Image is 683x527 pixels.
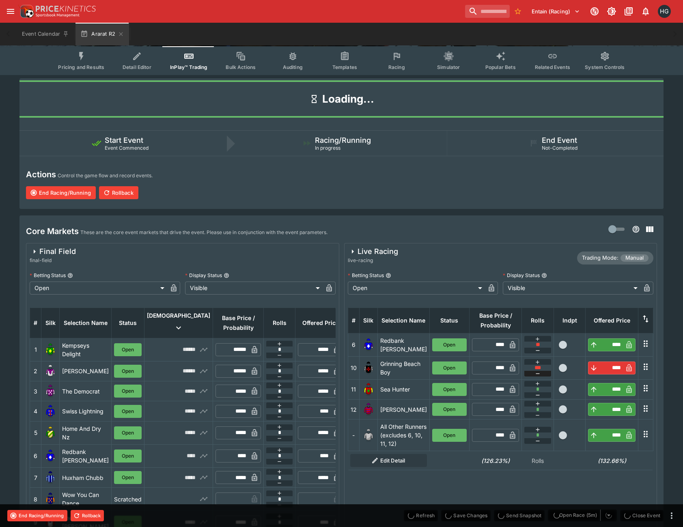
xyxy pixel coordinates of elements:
span: final-field [30,256,76,265]
img: runner 12 [362,403,375,416]
td: 6 [30,444,41,467]
button: End Racing/Running [7,510,67,521]
button: Open [114,405,142,418]
p: Control the game flow and record events. [58,172,153,180]
div: Final Field [30,247,76,256]
p: Betting Status [348,272,384,279]
span: InPlay™ Trading [170,64,207,70]
button: Open [114,426,142,439]
p: Rolls [524,456,552,465]
button: Open [114,343,142,356]
button: Documentation [621,4,636,19]
p: Scratched [114,495,142,503]
button: Open [432,403,467,416]
span: Related Events [535,64,570,70]
div: Live Racing [348,247,398,256]
span: In progress [315,145,340,151]
th: Rolls [264,308,295,338]
img: runner 10 [362,361,375,374]
td: 5 [30,421,41,444]
th: Offered Price [586,308,638,333]
button: Display Status [541,273,547,278]
img: runner 2 [44,365,57,378]
td: Home And Dry Nz [60,421,112,444]
td: Sea Hunter [377,379,429,399]
td: - [348,419,359,451]
button: Hamish Gooch [655,2,673,20]
td: 6 [348,333,359,356]
span: Detail Editor [123,64,151,70]
td: Redbank [PERSON_NAME] [60,444,112,467]
img: runner 7 [44,471,57,484]
th: Selection Name [377,308,429,333]
button: Open [114,385,142,398]
button: Ararat R2 [75,23,129,45]
p: Display Status [185,272,222,279]
button: Open [114,365,142,378]
span: Bulk Actions [226,64,256,70]
button: Edit Detail [350,454,427,467]
p: Display Status [503,272,540,279]
h5: Racing/Running [315,136,371,145]
div: Visible [503,282,640,295]
span: Popular Bets [485,64,516,70]
button: more [667,511,677,521]
h1: Loading... [322,92,374,106]
span: Simulator [437,64,460,70]
th: Silk [359,308,377,333]
th: Base Price / Probability [469,308,522,333]
p: These are the core event markets that drive the event. Please use in conjunction with the event p... [80,228,327,237]
img: PriceKinetics [36,6,96,12]
h4: Core Markets [26,226,79,237]
td: Redbank [PERSON_NAME] [377,333,429,356]
h6: (126.23%) [472,456,519,465]
h5: End Event [542,136,577,145]
td: [PERSON_NAME] [60,361,112,381]
span: Not-Completed [542,145,577,151]
span: System Controls [585,64,625,70]
button: Betting Status [386,273,391,278]
span: Pricing and Results [58,64,104,70]
img: runner 5 [44,426,57,439]
span: Templates [332,64,357,70]
button: Open [432,429,467,442]
button: Rollback [71,510,104,521]
button: Open [114,450,142,462]
td: 12 [348,400,359,419]
td: 10 [348,356,359,379]
th: Silk [41,308,60,338]
th: # [30,308,41,338]
td: 3 [30,381,41,401]
td: 8 [30,488,41,511]
td: [PERSON_NAME] [377,400,429,419]
td: Huxham Chubb [60,467,112,487]
p: Betting Status [30,272,66,279]
div: Visible [185,282,323,295]
h4: Actions [26,169,56,180]
button: Display Status [224,273,229,278]
button: Select Tenant [527,5,585,18]
h6: (132.66%) [588,456,636,465]
img: runner 4 [44,405,57,418]
img: runner 1 [44,343,57,356]
td: All Other Runners (excludes 6, 10, 11, 12) [377,419,429,451]
th: # [348,308,359,333]
button: Notifications [638,4,653,19]
span: Manual [621,254,649,262]
td: The Democrat [60,381,112,401]
th: Rolls [522,308,554,333]
button: Open [114,471,142,484]
p: Trading Mode: [582,254,618,262]
td: 7 [30,467,41,487]
button: No Bookmarks [511,5,524,18]
button: Connected to PK [587,4,602,19]
img: blank-silk.png [362,429,375,442]
td: Swiss Lightning [60,401,112,421]
img: runner 6 [362,338,375,351]
button: End Racing/Running [26,186,96,199]
span: Event Commenced [105,145,149,151]
img: PriceKinetics Logo [18,3,34,19]
td: Kempseys Delight [60,338,112,361]
td: 1 [30,338,41,361]
img: runner 6 [44,450,57,462]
